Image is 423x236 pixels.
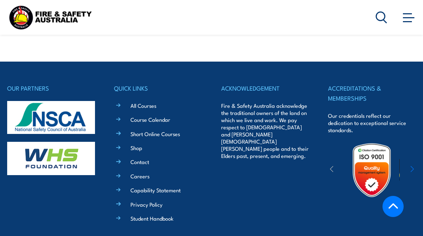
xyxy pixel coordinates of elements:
a: Student Handbook [130,214,174,222]
a: Careers [130,172,149,179]
img: nsca-logo-footer [7,101,95,134]
a: Capability Statement [130,186,181,193]
img: Untitled design (19) [344,142,399,197]
a: Contact [130,158,149,165]
h4: QUICK LINKS [114,83,202,93]
a: Course Calendar [130,115,170,123]
h4: ACKNOWLEDGEMENT [221,83,309,93]
a: Privacy Policy [130,200,162,208]
a: All Courses [130,101,156,109]
h4: ACCREDITATIONS & MEMBERSHIPS [328,83,416,102]
img: whs-logo-footer [7,141,95,175]
a: Shop [130,144,142,151]
h4: OUR PARTNERS [7,83,95,93]
p: Our credentials reflect our dedication to exceptional service standards. [328,112,416,133]
a: Short Online Courses [130,130,180,137]
p: Fire & Safety Australia acknowledge the traditional owners of the land on which we live and work.... [221,102,309,159]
